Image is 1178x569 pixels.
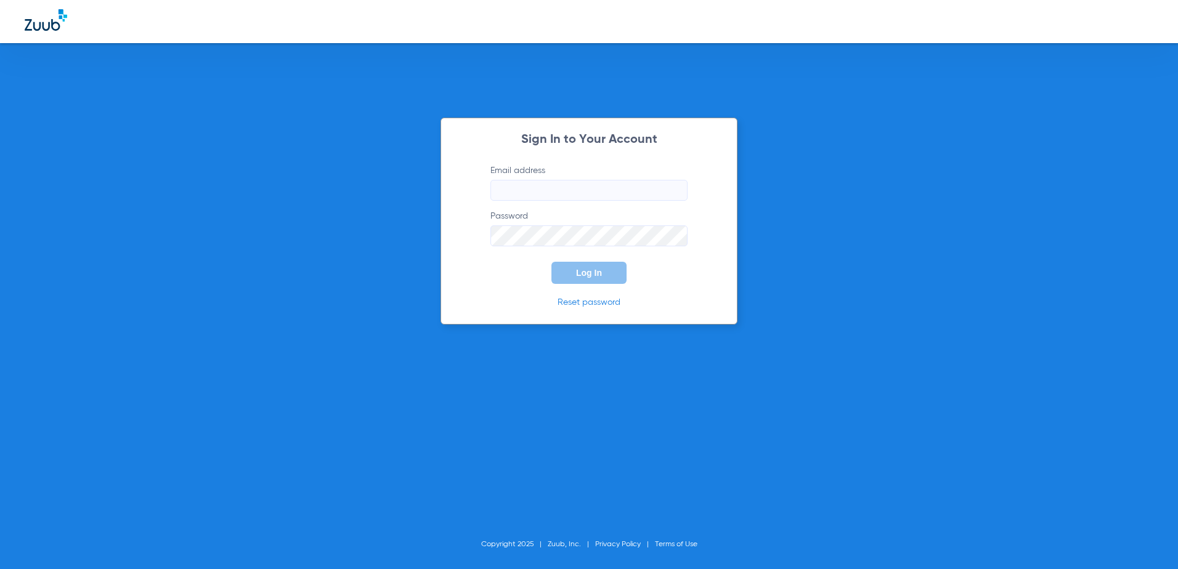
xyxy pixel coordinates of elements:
span: Log In [576,268,602,278]
label: Email address [490,164,688,201]
li: Zuub, Inc. [548,538,595,551]
input: Password [490,225,688,246]
a: Privacy Policy [595,541,641,548]
li: Copyright 2025 [481,538,548,551]
label: Password [490,210,688,246]
button: Log In [551,262,627,284]
h2: Sign In to Your Account [472,134,706,146]
img: Zuub Logo [25,9,67,31]
input: Email address [490,180,688,201]
a: Reset password [558,298,620,307]
a: Terms of Use [655,541,697,548]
